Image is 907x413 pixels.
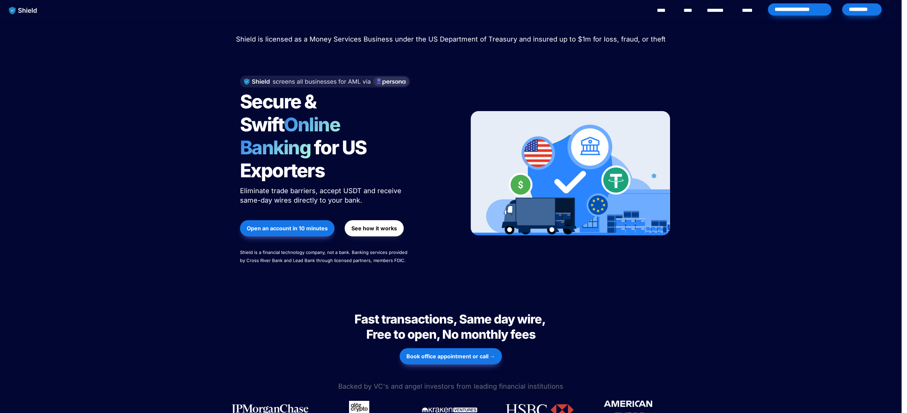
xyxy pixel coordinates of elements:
span: Backed by VC's and angel investors from leading financial institutions [338,382,563,390]
span: Shield is a financial technology company, not a bank. Banking services provided by Cross River Ba... [240,250,409,263]
strong: See how it works [351,225,397,232]
span: Eliminate trade barriers, accept USDT and receive same-day wires directly to your bank. [240,187,403,204]
button: Book office appointment or call → [400,348,502,364]
strong: Book office appointment or call → [406,353,495,360]
a: Open an account in 10 minutes [240,217,335,240]
button: Open an account in 10 minutes [240,220,335,236]
span: Online Banking [240,113,347,159]
a: Book office appointment or call → [400,345,502,368]
strong: Open an account in 10 minutes [247,225,328,232]
button: See how it works [345,220,404,236]
span: Fast transactions, Same day wire, Free to open, No monthly fees [354,312,548,342]
img: website logo [6,3,41,18]
span: Shield is licensed as a Money Services Business under the US Department of Treasury and insured u... [236,35,666,43]
span: Secure & Swift [240,90,320,136]
a: See how it works [345,217,404,240]
span: for US Exporters [240,136,370,182]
